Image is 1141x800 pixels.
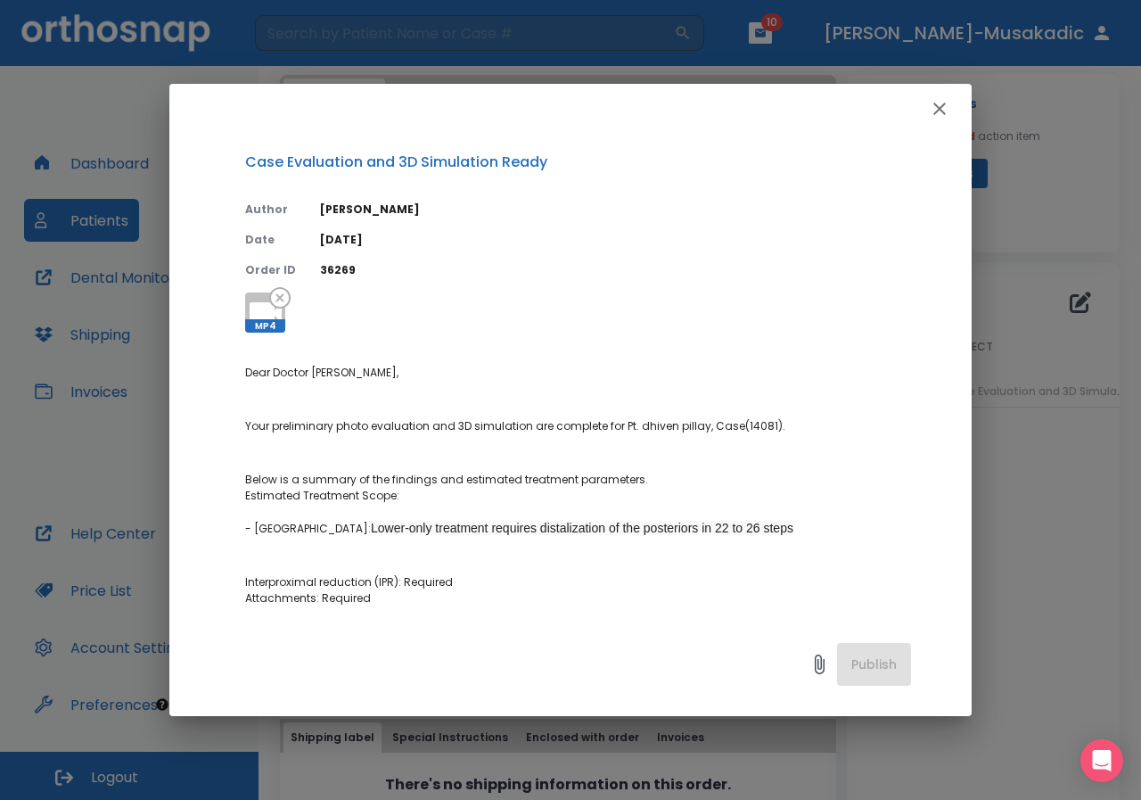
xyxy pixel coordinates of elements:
p: 36269 [320,262,911,278]
p: Author [245,202,299,218]
span: MP4 [245,319,285,333]
p: Your preliminary photo evaluation and 3D simulation are complete for Pt. dhiven pillay, Case(14081). [245,418,911,434]
span: Lower-only treatment requires distalization of the posteriors in 22 to 26 steps [371,521,793,535]
p: Case Evaluation and 3D Simulation Ready [245,152,911,173]
p: Date [245,232,299,248]
p: [PERSON_NAME] [320,202,911,218]
div: Open Intercom Messenger [1080,739,1123,782]
p: Dear Doctor [PERSON_NAME], [245,365,911,381]
p: Below is a summary of the findings and estimated treatment parameters. Estimated Treatment Scope:... [245,472,911,537]
p: [DATE] [320,232,911,248]
p: Interproximal reduction (IPR): Required Attachments: Required [245,574,911,606]
p: Order ID [245,262,299,278]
